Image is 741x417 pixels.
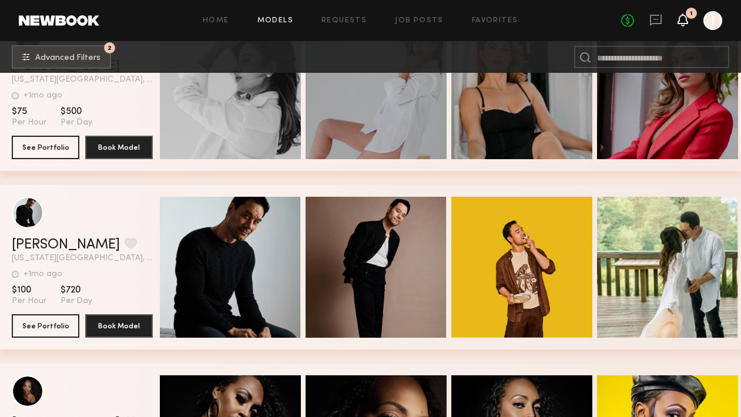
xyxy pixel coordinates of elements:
[472,17,518,25] a: Favorites
[690,11,693,17] div: 1
[703,11,722,30] a: J
[24,92,62,100] div: +1mo ago
[61,117,92,128] span: Per Day
[61,296,92,307] span: Per Day
[61,106,92,117] span: $500
[12,296,46,307] span: Per Hour
[12,117,46,128] span: Per Hour
[35,54,100,62] span: Advanced Filters
[12,314,79,338] button: See Portfolio
[203,17,229,25] a: Home
[24,270,62,278] div: +1mo ago
[12,238,120,252] a: [PERSON_NAME]
[321,17,367,25] a: Requests
[12,76,153,84] span: [US_STATE][GEOGRAPHIC_DATA], [GEOGRAPHIC_DATA]
[12,136,79,159] button: See Portfolio
[85,136,153,159] button: Book Model
[108,45,112,51] span: 2
[257,17,293,25] a: Models
[12,254,153,263] span: [US_STATE][GEOGRAPHIC_DATA], [GEOGRAPHIC_DATA]
[61,284,92,296] span: $720
[12,45,111,69] button: 2Advanced Filters
[12,284,46,296] span: $100
[12,106,46,117] span: $75
[85,314,153,338] button: Book Model
[395,17,444,25] a: Job Posts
